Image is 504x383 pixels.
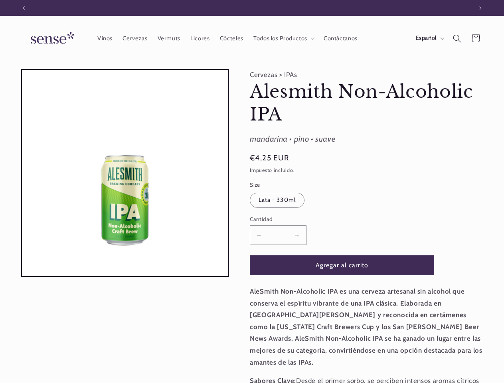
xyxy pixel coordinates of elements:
a: Vermuts [152,30,186,47]
span: Español [416,34,437,43]
strong: AleSmith Non-Alcoholic IPA es una cerveza artesanal sin alcohol que conserva el espíritu vibrante... [250,287,482,366]
label: Lata - 330ml [250,193,304,208]
span: Todos los Productos [253,35,307,42]
label: Cantidad [250,215,434,223]
media-gallery: Visor de la galería [21,69,229,277]
button: Agregar al carrito [250,255,434,275]
span: Licores [190,35,210,42]
span: Vinos [97,35,113,42]
a: Contáctanos [318,30,362,47]
img: Sense [21,27,81,50]
span: Vermuts [158,35,180,42]
div: mandarina • pino • suave [250,132,483,146]
a: Sense [18,24,84,53]
span: Contáctanos [324,35,358,42]
span: €4,25 EUR [250,152,289,164]
a: Vinos [92,30,117,47]
legend: Size [250,181,261,189]
a: Cervezas [118,30,152,47]
summary: Búsqueda [448,29,466,47]
a: Licores [186,30,215,47]
summary: Todos los Productos [248,30,318,47]
h1: Alesmith Non-Alcoholic IPA [250,81,483,126]
span: Cervezas [123,35,147,42]
button: Español [411,30,448,46]
span: Cócteles [220,35,243,42]
a: Cócteles [215,30,248,47]
div: Impuesto incluido. [250,166,483,175]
